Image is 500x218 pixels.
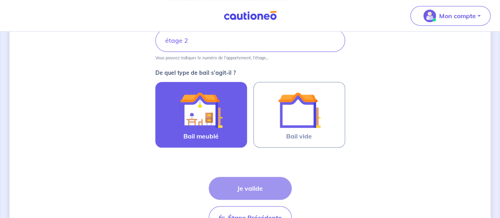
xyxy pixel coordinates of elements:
p: De quel type de bail s’agit-il ? [155,70,345,76]
img: illu_furnished_lease.svg [180,89,223,131]
button: illu_account_valid_menu.svgMon compte [410,6,491,26]
p: Vous pouvez indiquer le numéro de l’appartement, l’étage... [155,55,268,61]
span: Bail meublé [183,131,219,141]
img: Cautioneo [221,11,280,21]
img: illu_account_valid_menu.svg [423,9,436,22]
input: Appartement 2 [155,29,345,52]
p: Mon compte [439,11,476,21]
span: Bail vide [286,131,312,141]
img: illu_empty_lease.svg [278,89,321,131]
